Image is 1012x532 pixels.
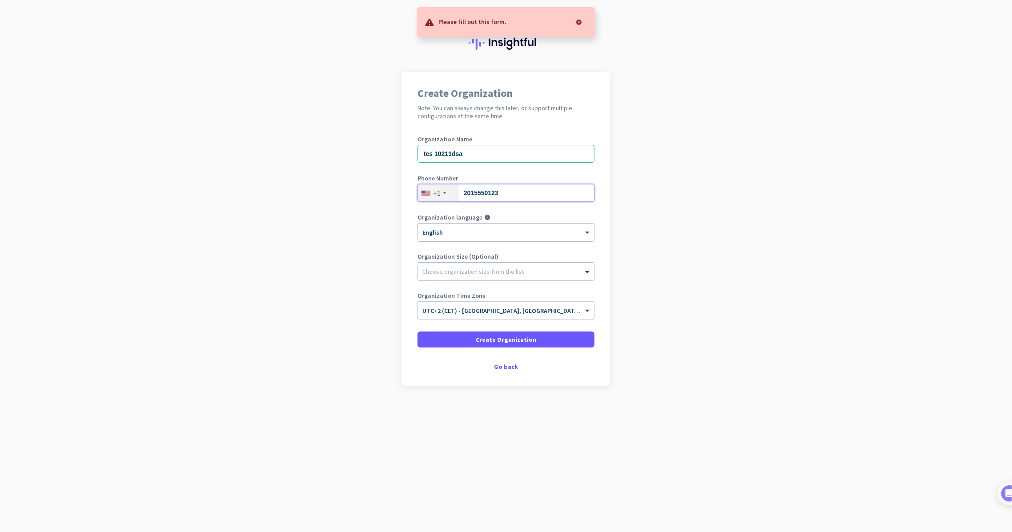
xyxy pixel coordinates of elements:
p: Please fill out this form. [438,17,506,26]
label: Organization Time Zone [418,292,594,299]
i: help [484,214,490,220]
span: Create Organization [476,335,536,344]
img: Insightful [469,36,543,50]
label: Phone Number [418,175,594,181]
div: Go back [418,364,594,370]
button: Create Organization [418,332,594,348]
input: What is the name of your organization? [418,145,594,163]
label: Organization Size (Optional) [418,253,594,260]
h2: Note: You can always change this later, or support multiple configurations at the same time [418,104,594,120]
label: Organization language [418,214,482,220]
div: +1 [433,188,441,197]
label: Organization Name [418,136,594,142]
input: 201-555-0123 [418,184,594,202]
h1: Create Organization [418,88,594,99]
